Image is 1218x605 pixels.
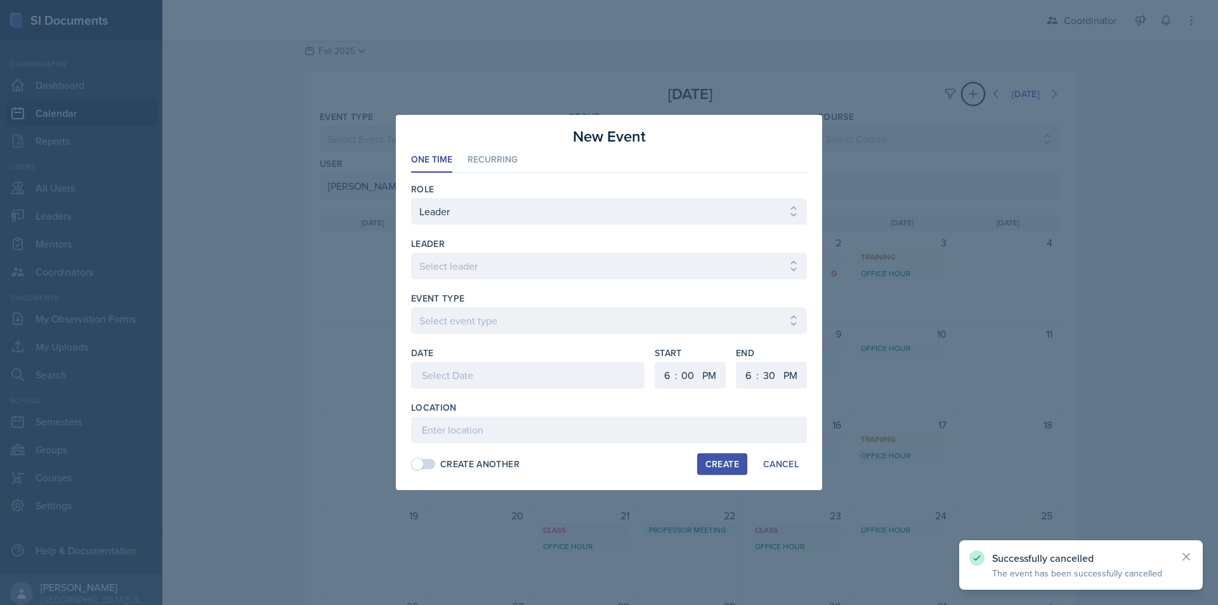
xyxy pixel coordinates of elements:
[411,401,457,414] label: Location
[697,453,747,475] button: Create
[763,459,799,469] div: Cancel
[756,368,759,383] div: :
[736,347,807,359] label: End
[411,416,807,443] input: Enter location
[411,183,434,196] label: Role
[411,148,452,173] li: One Time
[411,292,465,305] label: Event Type
[411,347,433,359] label: Date
[992,567,1170,580] p: The event has been successfully cancelled
[573,125,646,148] h3: New Event
[440,458,520,471] div: Create Another
[755,453,807,475] button: Cancel
[705,459,739,469] div: Create
[675,368,678,383] div: :
[468,148,518,173] li: Recurring
[411,237,445,250] label: leader
[992,552,1170,564] p: Successfully cancelled
[655,347,726,359] label: Start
